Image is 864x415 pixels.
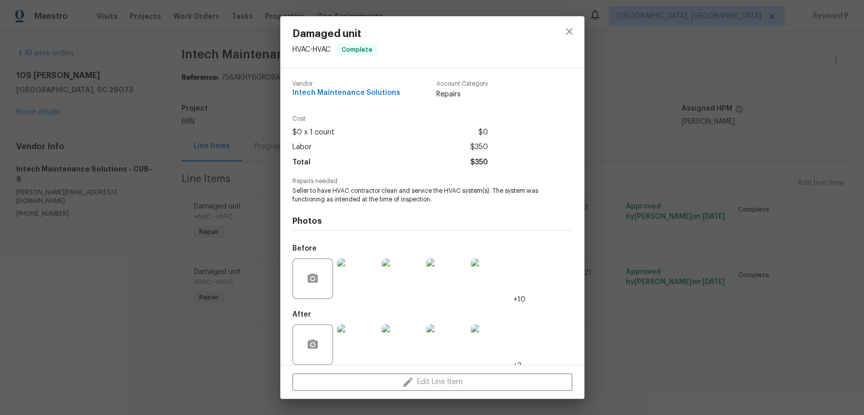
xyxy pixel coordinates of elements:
span: Damaged unit [292,28,378,40]
span: +10 [513,295,525,305]
span: Vendor [292,81,400,87]
span: Cost [292,116,488,122]
h5: Before [292,245,317,252]
span: Account Category [436,81,488,87]
button: close [557,19,581,44]
span: HVAC - HVAC [292,46,330,53]
span: $0 x 1 count [292,125,334,140]
span: Total [292,155,311,170]
h4: Photos [292,216,572,226]
span: Intech Maintenance Solutions [292,89,400,97]
span: $0 [478,125,488,140]
span: +3 [513,361,521,371]
span: $350 [470,140,488,155]
h5: After [292,311,311,318]
span: Labor [292,140,312,155]
span: Complete [337,45,377,55]
span: $350 [470,155,488,170]
span: Seller to have HVAC contractor clean and service the HVAC system(s). The system was functioning a... [292,187,544,204]
span: Repairs needed [292,178,572,185]
span: Repairs [436,89,488,99]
